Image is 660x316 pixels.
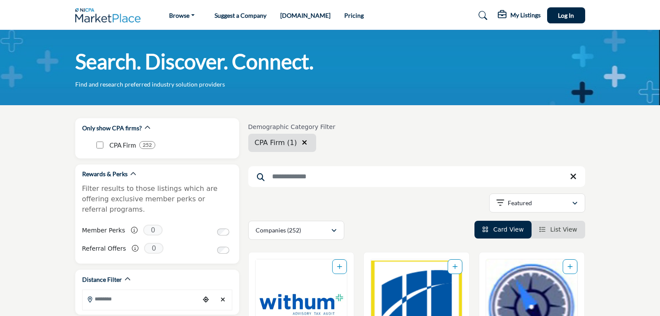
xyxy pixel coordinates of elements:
[482,226,524,233] a: View Card
[143,142,152,148] b: 252
[489,193,585,213] button: Featured
[139,141,155,149] div: 252 Results For CPA Firm
[248,123,336,131] h6: Demographic Category Filter
[215,12,266,19] a: Suggest a Company
[498,10,541,21] div: My Listings
[474,221,532,239] li: Card View
[493,226,523,233] span: Card View
[217,290,230,309] div: Clear search location
[143,225,163,235] span: 0
[550,226,577,233] span: List View
[248,221,344,240] button: Companies (252)
[255,139,297,147] span: CPA Firm (1)
[82,124,142,132] h2: Only show CPA firms?
[199,290,212,309] div: Choose your current location
[256,226,301,235] p: Companies (252)
[82,223,125,238] label: Member Perks
[248,166,585,187] input: Search Keyword
[302,139,307,146] i: Clear search location
[532,221,585,239] li: List View
[82,275,122,284] h2: Distance Filter
[510,11,541,19] h5: My Listings
[75,8,145,23] img: Site Logo
[96,142,103,148] input: CPA Firm checkbox
[163,10,201,22] a: Browse
[83,290,199,307] input: Search Location
[547,7,585,23] button: Log In
[452,263,458,270] a: Add To List
[558,12,574,19] span: Log In
[109,140,136,150] p: CPA Firm: CPA Firm
[280,12,330,19] a: [DOMAIN_NAME]
[82,241,126,256] label: Referral Offers
[567,263,573,270] a: Add To List
[217,229,229,235] input: Switch to Member Perks
[82,184,232,215] p: Filter results to those listings which are offering exclusive member perks or referral programs.
[75,80,225,89] p: Find and research preferred industry solution providers
[508,199,532,207] p: Featured
[82,170,128,178] h2: Rewards & Perks
[344,12,364,19] a: Pricing
[144,243,163,254] span: 0
[217,247,229,254] input: Switch to Referral Offers
[470,9,493,23] a: Search
[539,226,577,233] a: View List
[75,48,314,75] h1: Search. Discover. Connect.
[337,263,342,270] a: Add To List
